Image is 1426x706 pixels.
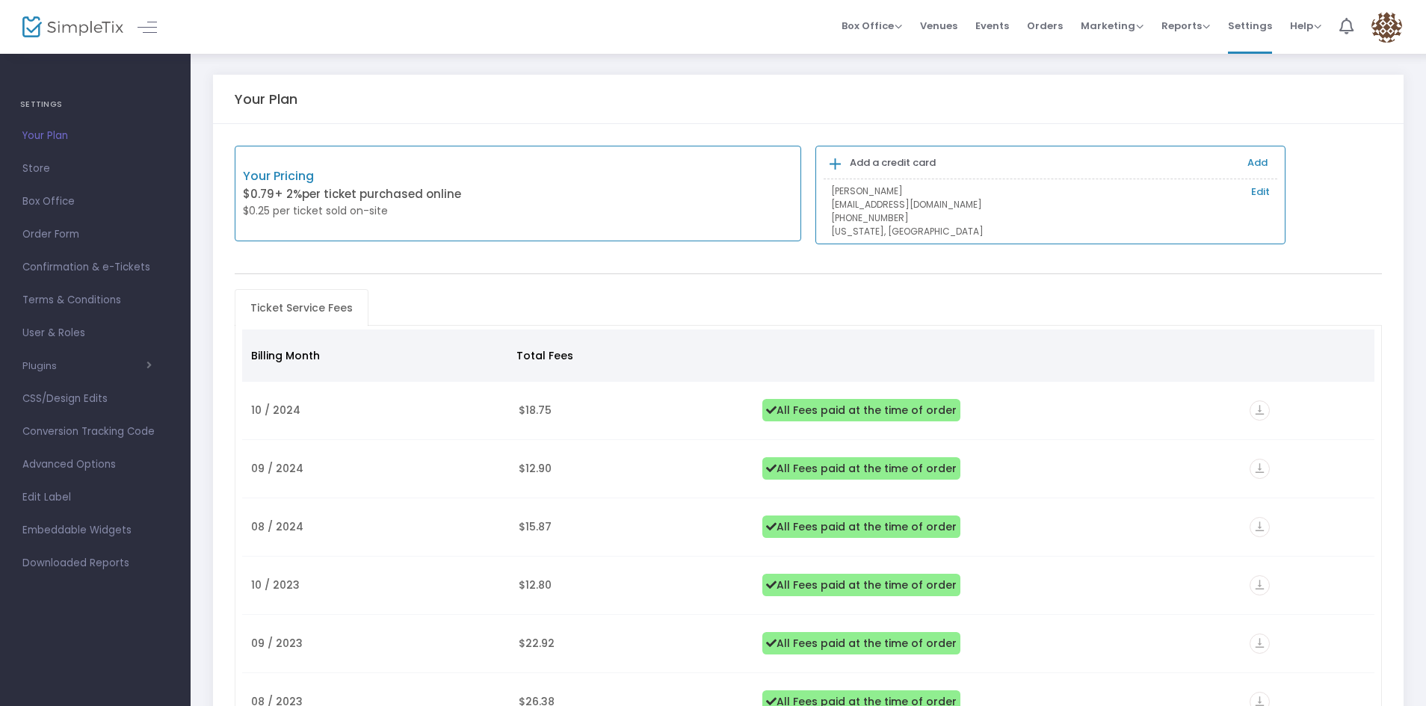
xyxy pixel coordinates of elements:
[1250,580,1270,595] a: vertical_align_bottom
[242,329,508,382] th: Billing Month
[22,360,152,372] button: Plugins
[251,578,300,592] span: 10 / 2023
[22,192,168,211] span: Box Office
[22,323,168,343] span: User & Roles
[519,519,552,534] span: $15.87
[22,455,168,474] span: Advanced Options
[22,291,168,310] span: Terms & Conditions
[243,203,518,219] p: $0.25 per ticket sold on-site
[519,578,552,592] span: $12.80
[507,329,749,382] th: Total Fees
[1161,19,1210,33] span: Reports
[831,211,1270,225] p: [PHONE_NUMBER]
[1250,459,1270,479] i: vertical_align_bottom
[1250,575,1270,595] i: vertical_align_bottom
[251,636,303,651] span: 09 / 2023
[22,225,168,244] span: Order Form
[1081,19,1143,33] span: Marketing
[1250,634,1270,654] i: vertical_align_bottom
[831,185,1270,198] p: [PERSON_NAME]
[1250,521,1270,536] a: vertical_align_bottom
[274,186,302,202] span: + 2%
[20,90,170,120] h4: SETTINGS
[850,155,936,170] b: Add a credit card
[762,632,960,654] span: All Fees paid at the time of order
[1247,155,1268,170] a: Add
[241,296,362,320] span: Ticket Service Fees
[831,198,1270,211] p: [EMAIL_ADDRESS][DOMAIN_NAME]
[22,258,168,277] span: Confirmation & e-Tickets
[1251,185,1270,199] a: Edit
[22,554,168,573] span: Downloaded Reports
[251,403,300,418] span: 10 / 2024
[1027,7,1063,45] span: Orders
[762,457,960,480] span: All Fees paid at the time of order
[235,91,297,108] h5: Your Plan
[975,7,1009,45] span: Events
[22,126,168,146] span: Your Plan
[519,461,552,476] span: $12.90
[243,167,518,185] p: Your Pricing
[762,574,960,596] span: All Fees paid at the time of order
[920,7,957,45] span: Venues
[251,461,303,476] span: 09 / 2024
[22,521,168,540] span: Embeddable Widgets
[1290,19,1321,33] span: Help
[1228,7,1272,45] span: Settings
[22,389,168,409] span: CSS/Design Edits
[1250,638,1270,653] a: vertical_align_bottom
[251,519,303,534] span: 08 / 2024
[1250,405,1270,420] a: vertical_align_bottom
[22,159,168,179] span: Store
[22,422,168,442] span: Conversion Tracking Code
[1250,463,1270,478] a: vertical_align_bottom
[519,403,552,418] span: $18.75
[519,636,555,651] span: $22.92
[22,488,168,507] span: Edit Label
[762,399,960,421] span: All Fees paid at the time of order
[842,19,902,33] span: Box Office
[1250,517,1270,537] i: vertical_align_bottom
[762,515,960,538] span: All Fees paid at the time of order
[1250,400,1270,421] i: vertical_align_bottom
[243,186,518,203] p: $0.79 per ticket purchased online
[831,225,1270,238] p: [US_STATE], [GEOGRAPHIC_DATA]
